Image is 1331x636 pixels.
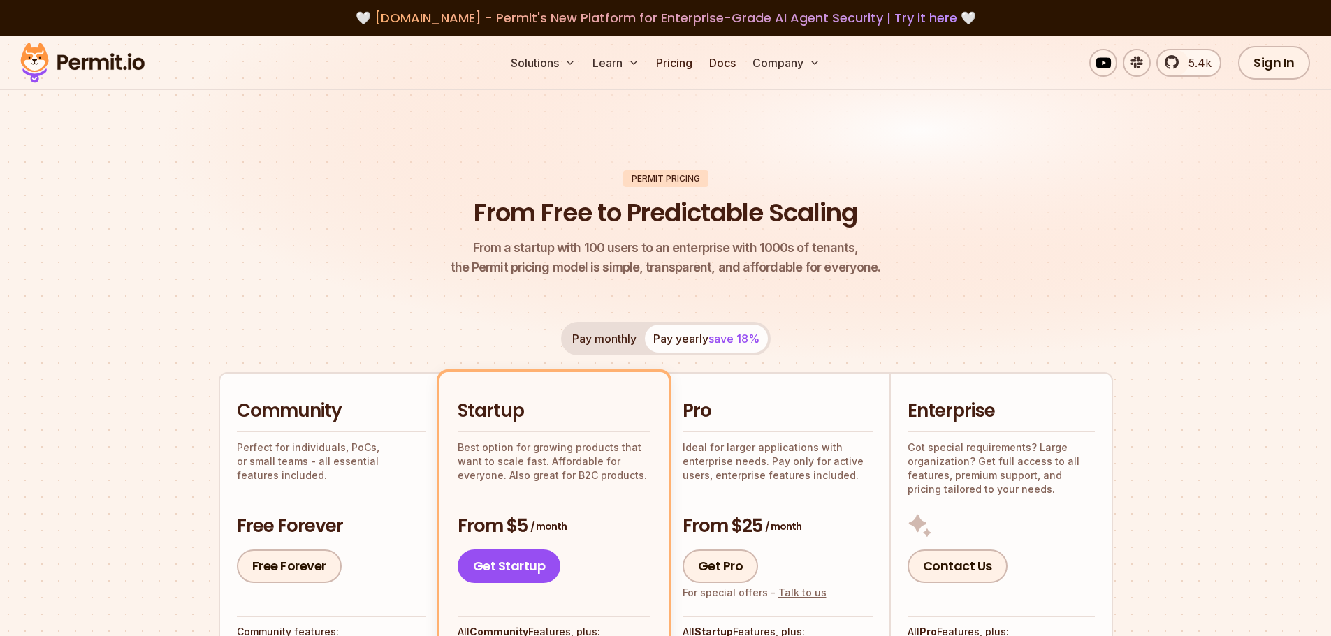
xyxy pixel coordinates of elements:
[458,399,650,424] h2: Startup
[237,441,426,482] p: Perfect for individuals, PoCs, or small teams - all essential features included.
[34,8,1297,28] div: 🤍 🤍
[458,441,650,482] p: Best option for growing products that want to scale fast. Affordable for everyone. Also great for...
[458,514,650,539] h3: From $5
[1238,46,1310,80] a: Sign In
[1180,54,1212,71] span: 5.4k
[374,9,957,27] span: [DOMAIN_NAME] - Permit's New Platform for Enterprise-Grade AI Agent Security |
[683,514,873,539] h3: From $25
[451,238,881,277] p: the Permit pricing model is simple, transparent, and affordable for everyone.
[14,39,151,87] img: Permit logo
[683,441,873,482] p: Ideal for larger applications with enterprise needs. Pay only for active users, enterprise featur...
[747,49,826,77] button: Company
[1156,49,1221,77] a: 5.4k
[778,586,827,598] a: Talk to us
[474,195,857,230] h1: From Free to Predictable Scaling
[237,514,426,539] h3: Free Forever
[530,519,567,533] span: / month
[650,49,698,77] a: Pricing
[683,399,873,424] h2: Pro
[587,49,645,77] button: Learn
[683,586,827,600] div: For special offers -
[765,519,801,533] span: / month
[908,399,1095,424] h2: Enterprise
[704,49,741,77] a: Docs
[451,238,881,258] span: From a startup with 100 users to an enterprise with 1000s of tenants,
[237,549,342,583] a: Free Forever
[623,170,708,187] div: Permit Pricing
[894,9,957,27] a: Try it here
[683,549,759,583] a: Get Pro
[458,549,561,583] a: Get Startup
[505,49,581,77] button: Solutions
[908,441,1095,496] p: Got special requirements? Large organization? Get full access to all features, premium support, a...
[908,549,1008,583] a: Contact Us
[564,325,645,353] button: Pay monthly
[237,399,426,424] h2: Community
